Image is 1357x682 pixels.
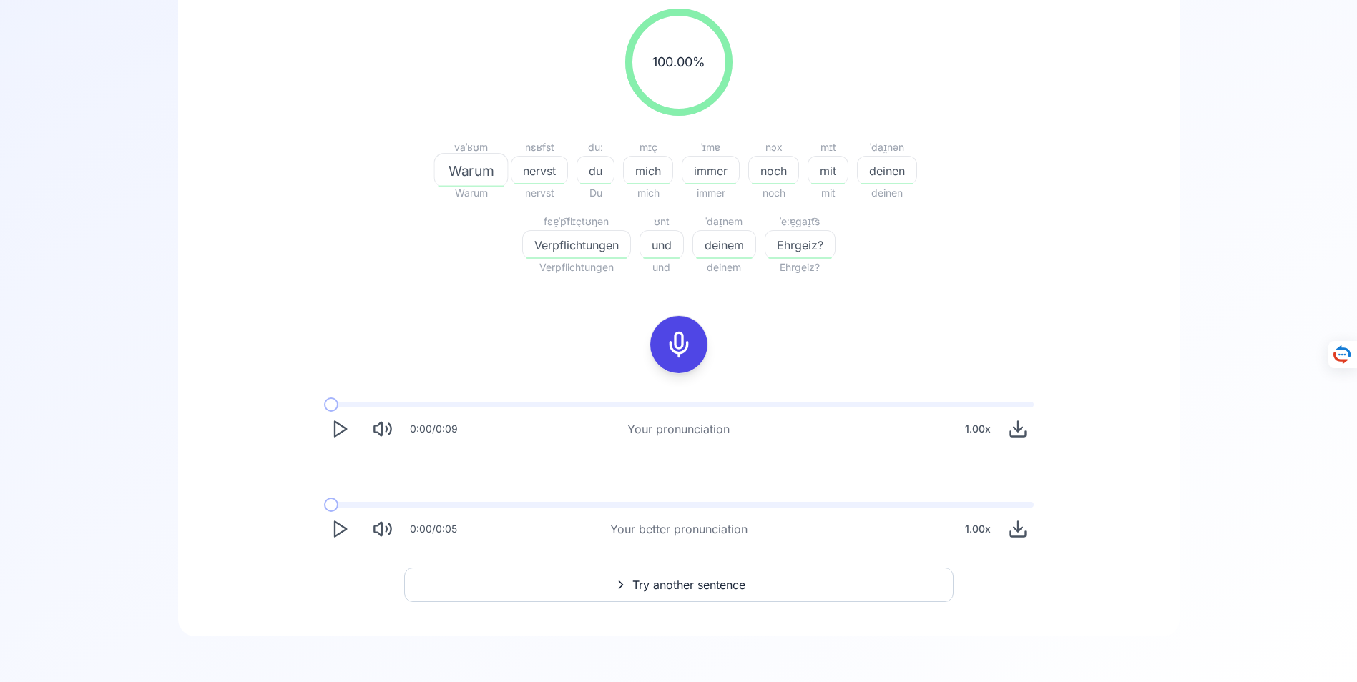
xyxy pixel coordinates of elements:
[748,139,799,156] div: nɔx
[610,520,748,538] div: Your better pronunciation
[692,213,756,230] div: ˈdaɪ̯nəm
[808,156,848,184] button: mit
[652,52,705,72] span: 100.00 %
[692,230,756,259] button: deinem
[640,259,684,276] span: und
[765,237,835,254] span: Ehrgeiz?
[440,156,502,184] button: Warum
[748,184,799,202] span: noch
[627,420,730,438] div: Your pronunciation
[410,422,458,436] div: 0:00 / 0:09
[324,513,356,545] button: Play
[624,162,672,179] span: mich
[640,230,684,259] button: und
[522,259,631,276] span: Verpflichtungen
[577,139,614,156] div: duː
[511,162,567,179] span: nervst
[1002,513,1034,545] button: Download audio
[523,237,630,254] span: Verpflichtungen
[640,237,683,254] span: und
[440,139,502,156] div: vaˈʁʊm
[623,156,673,184] button: mich
[511,184,568,202] span: nervst
[765,230,836,259] button: Ehrgeiz?
[623,139,673,156] div: mɪç
[808,162,848,179] span: mit
[682,162,739,179] span: immer
[749,162,798,179] span: noch
[765,259,836,276] span: Ehrgeiz?
[522,213,631,230] div: fɛɐ̯ˈp͡flɪçtʊŋən
[857,156,917,184] button: deinen
[682,139,740,156] div: ˈɪmɐ
[765,213,836,230] div: ˈeːɐ̯ɡaɪ̯t͡s
[577,184,614,202] span: Du
[440,184,502,202] span: Warum
[959,515,996,543] div: 1.00 x
[324,413,356,445] button: Play
[857,184,917,202] span: deinen
[692,259,756,276] span: deinem
[1002,413,1034,445] button: Download audio
[577,156,614,184] button: du
[367,413,398,445] button: Mute
[748,156,799,184] button: noch
[640,213,684,230] div: ʊnt
[511,139,568,156] div: nɛʁfst
[511,156,568,184] button: nervst
[577,162,614,179] span: du
[367,513,398,545] button: Mute
[808,139,848,156] div: mɪt
[682,156,740,184] button: immer
[435,160,508,181] span: Warum
[858,162,916,179] span: deinen
[632,576,745,593] span: Try another sentence
[959,415,996,443] div: 1.00 x
[522,230,631,259] button: Verpflichtungen
[410,522,457,536] div: 0:00 / 0:05
[682,184,740,202] span: immer
[808,184,848,202] span: mit
[623,184,673,202] span: mich
[404,568,954,602] button: Try another sentence
[693,237,755,254] span: deinem
[857,139,917,156] div: ˈdaɪ̯nən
